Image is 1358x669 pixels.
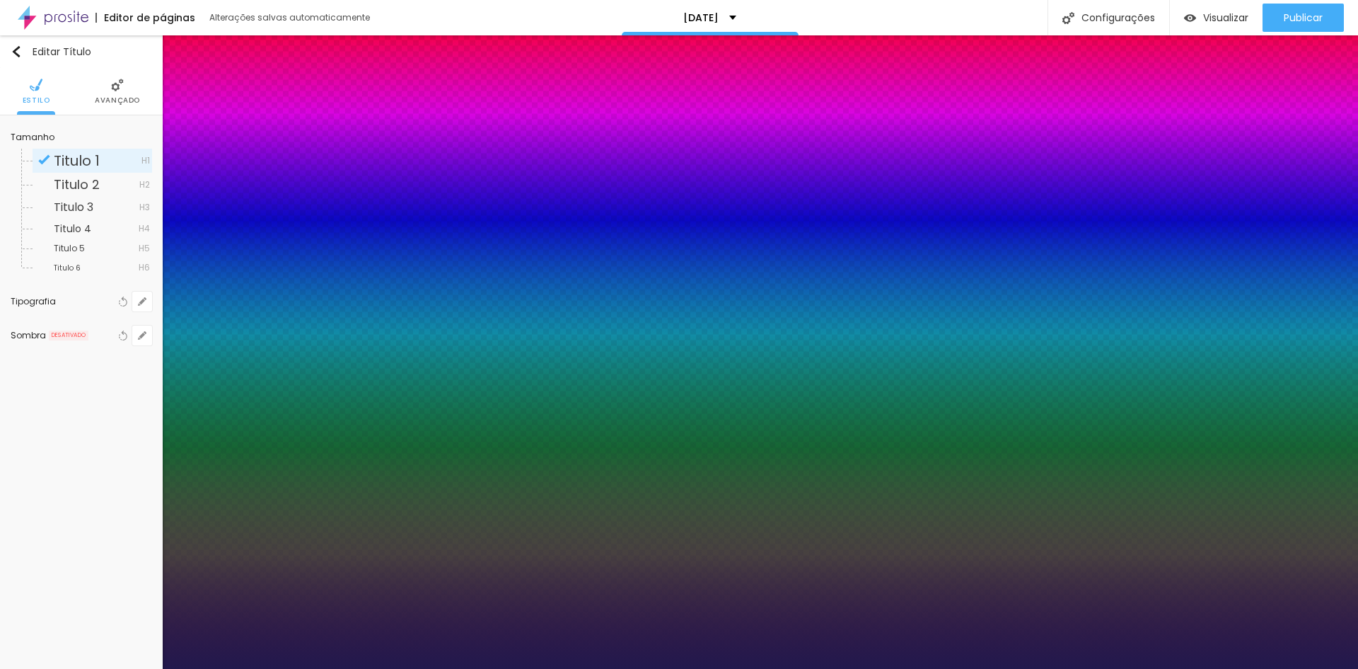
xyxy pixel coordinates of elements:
[1184,12,1196,24] img: view-1.svg
[1170,4,1263,32] button: Visualizar
[49,331,88,341] span: DESATIVADO
[54,176,100,193] span: Titulo 2
[11,46,91,57] div: Editar Título
[95,97,140,104] span: Avançado
[139,203,150,212] span: H3
[139,224,150,233] span: H4
[139,263,150,272] span: H6
[141,156,150,165] span: H1
[139,244,150,253] span: H5
[54,242,85,254] span: Titulo 5
[11,297,115,306] div: Tipografia
[54,263,81,273] span: Titulo 6
[111,79,124,91] img: Icone
[11,46,22,57] img: Icone
[54,222,91,236] span: Titulo 4
[1263,4,1344,32] button: Publicar
[209,13,372,22] div: Alterações salvas automaticamente
[139,181,150,189] span: H2
[38,154,50,166] img: Icone
[1203,12,1248,23] span: Visualizar
[54,199,93,215] span: Titulo 3
[1062,12,1074,24] img: Icone
[683,13,719,23] p: [DATE]
[11,133,152,142] div: Tamanho
[1284,12,1323,23] span: Publicar
[95,13,195,23] div: Editor de páginas
[23,97,50,104] span: Estilo
[54,151,100,171] span: Titulo 1
[30,79,42,91] img: Icone
[11,331,46,340] div: Sombra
